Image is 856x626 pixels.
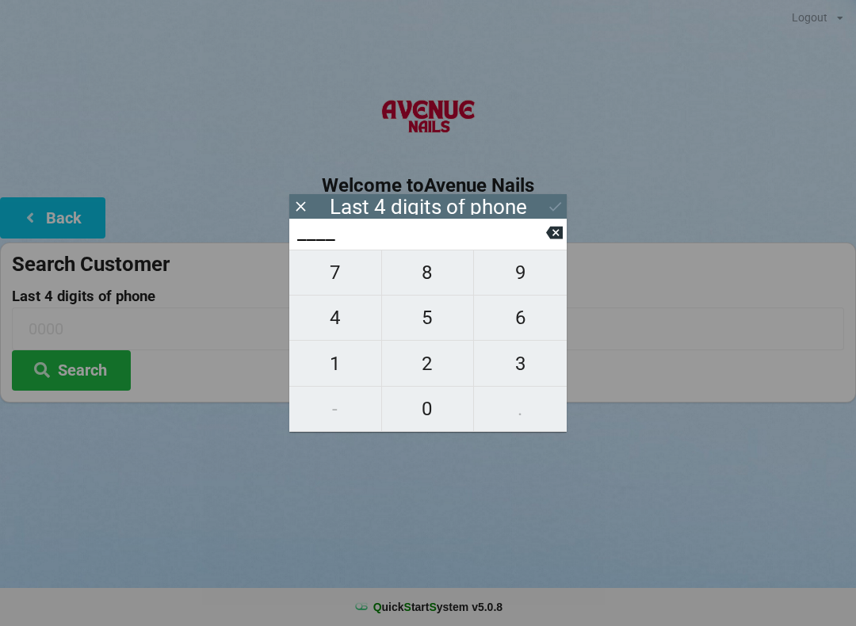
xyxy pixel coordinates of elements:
button: 5 [382,296,475,341]
span: 7 [289,256,381,289]
span: 6 [474,301,567,334]
button: 4 [289,296,382,341]
button: 0 [382,387,475,432]
span: 3 [474,347,567,380]
button: 8 [382,250,475,296]
button: 1 [289,341,382,386]
span: 5 [382,301,474,334]
button: 9 [474,250,567,296]
span: 9 [474,256,567,289]
span: 2 [382,347,474,380]
span: 4 [289,301,381,334]
button: 3 [474,341,567,386]
div: Last 4 digits of phone [330,199,527,215]
span: 0 [382,392,474,426]
button: 6 [474,296,567,341]
span: 8 [382,256,474,289]
button: 7 [289,250,382,296]
button: 2 [382,341,475,386]
span: 1 [289,347,381,380]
